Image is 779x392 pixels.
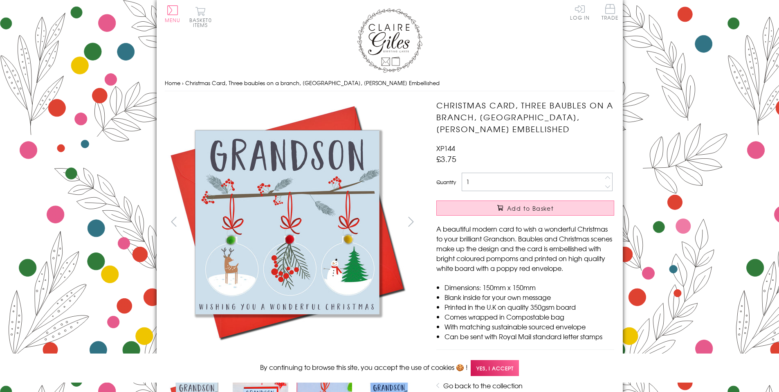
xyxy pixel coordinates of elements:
[165,16,181,24] span: Menu
[436,153,456,164] span: £3.75
[165,212,183,231] button: prev
[445,312,614,322] li: Comes wrapped in Compostable bag
[436,99,614,135] h1: Christmas Card, Three baubles on a branch, [GEOGRAPHIC_DATA], [PERSON_NAME] Embellished
[445,302,614,312] li: Printed in the U.K on quality 350gsm board
[165,79,180,87] a: Home
[602,4,619,20] span: Trade
[182,79,184,87] span: ›
[443,381,523,390] a: Go back to the collection
[471,360,519,376] span: Yes, I accept
[165,75,615,92] nav: breadcrumbs
[185,79,440,87] span: Christmas Card, Three baubles on a branch, [GEOGRAPHIC_DATA], [PERSON_NAME] Embellished
[436,201,614,216] button: Add to Basket
[193,16,212,29] span: 0 items
[189,7,212,27] button: Basket0 items
[507,204,554,212] span: Add to Basket
[164,99,410,345] img: Christmas Card, Three baubles on a branch, Grandson, Pompom Embellished
[357,8,422,73] img: Claire Giles Greetings Cards
[436,178,456,186] label: Quantity
[402,212,420,231] button: next
[436,224,614,273] p: A beautiful modern card to wish a wonderful Christmas to your brilliant Grandson. Baubles and Chr...
[445,331,614,341] li: Can be sent with Royal Mail standard letter stamps
[420,99,665,345] img: Christmas Card, Three baubles on a branch, Grandson, Pompom Embellished
[436,143,455,153] span: XP144
[602,4,619,22] a: Trade
[165,5,181,23] button: Menu
[445,322,614,331] li: With matching sustainable sourced envelope
[445,292,614,302] li: Blank inside for your own message
[570,4,590,20] a: Log In
[445,282,614,292] li: Dimensions: 150mm x 150mm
